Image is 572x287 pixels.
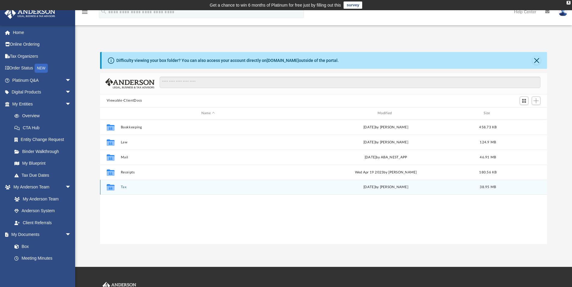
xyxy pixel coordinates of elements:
[480,185,496,189] span: 38.95 MB
[298,139,473,145] div: [DATE] by [PERSON_NAME]
[102,111,118,116] div: id
[298,111,473,116] div: Modified
[4,98,80,110] a: My Entitiesarrow_drop_down
[65,229,77,241] span: arrow_drop_down
[210,2,341,9] div: Get a chance to win 6 months of Platinum for free just by filling out this
[8,252,77,264] a: Meeting Minutes
[4,181,77,193] a: My Anderson Teamarrow_drop_down
[81,8,88,16] i: menu
[8,110,80,122] a: Overview
[4,26,80,38] a: Home
[8,217,77,229] a: Client Referrals
[121,185,295,189] button: Tax
[532,96,541,105] button: Add
[4,38,80,50] a: Online Ordering
[8,134,80,146] a: Entity Change Request
[479,170,497,174] span: 180.56 KB
[8,193,74,205] a: My Anderson Team
[298,185,473,190] div: [DATE] by [PERSON_NAME]
[503,111,545,116] div: id
[267,58,299,63] a: [DOMAIN_NAME]
[8,122,80,134] a: CTA Hub
[4,62,80,75] a: Order StatusNEW
[65,86,77,99] span: arrow_drop_down
[116,57,339,64] div: Difficulty viewing your box folder? You can also access your account directly on outside of the p...
[35,64,48,73] div: NEW
[100,120,547,244] div: grid
[479,125,497,129] span: 458.73 KB
[480,155,496,159] span: 46.91 MB
[107,98,142,103] button: Viewable-ClientDocs
[8,145,80,157] a: Binder Walkthrough
[121,125,295,129] button: Bookkeeping
[3,7,57,19] img: Anderson Advisors Platinum Portal
[65,74,77,87] span: arrow_drop_down
[8,157,77,169] a: My Blueprint
[120,111,295,116] div: Name
[121,155,295,159] button: Mail
[8,205,77,217] a: Anderson System
[298,154,473,160] div: [DATE] by ABA_NEST_APP
[8,169,80,181] a: Tax Due Dates
[121,140,295,144] button: Law
[8,264,74,276] a: Forms Library
[4,86,80,98] a: Digital Productsarrow_drop_down
[121,170,295,174] button: Receipts
[100,8,107,15] i: search
[480,140,496,144] span: 124.9 MB
[65,98,77,110] span: arrow_drop_down
[298,169,473,175] div: Wed Apr 19 2023 by [PERSON_NAME]
[567,1,570,5] div: close
[298,124,473,130] div: [DATE] by [PERSON_NAME]
[476,111,500,116] div: Size
[4,74,80,86] a: Platinum Q&Aarrow_drop_down
[558,8,567,16] img: User Pic
[160,77,540,88] input: Search files and folders
[8,240,74,252] a: Box
[4,50,80,62] a: Tax Organizers
[344,2,362,9] a: survey
[81,11,88,16] a: menu
[4,229,77,241] a: My Documentsarrow_drop_down
[520,96,529,105] button: Switch to Grid View
[532,56,541,65] button: Close
[65,181,77,194] span: arrow_drop_down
